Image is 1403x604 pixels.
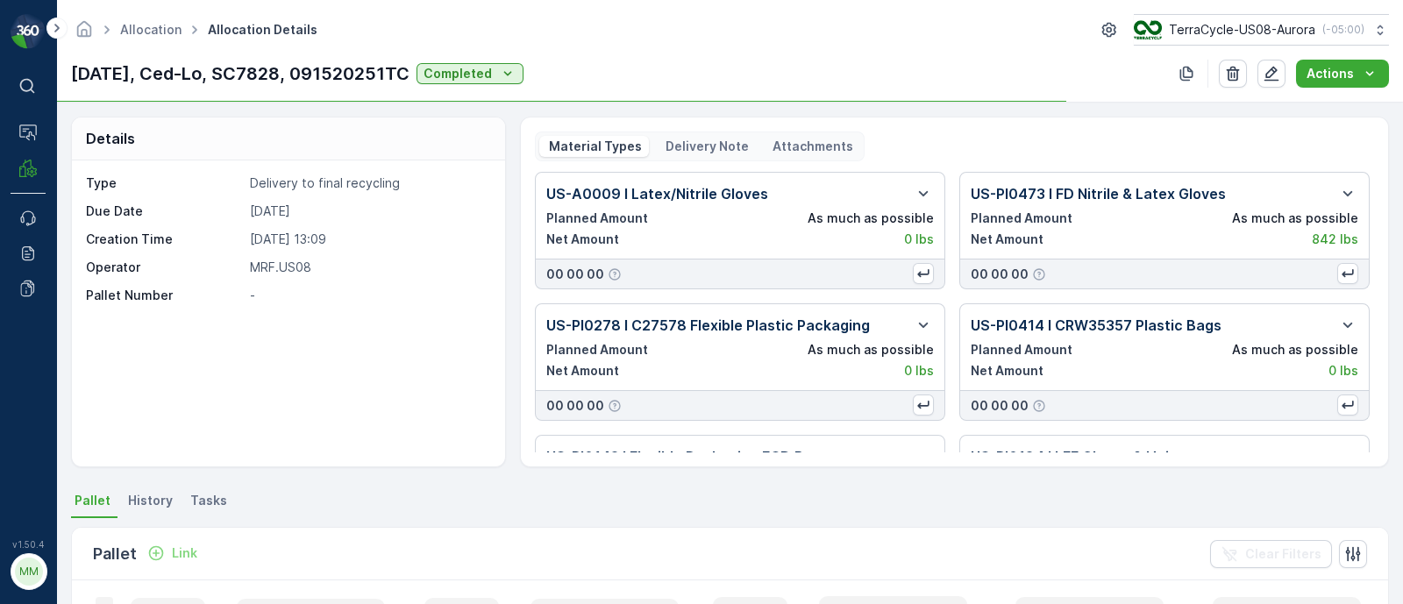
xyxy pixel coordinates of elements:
[204,21,321,39] span: Allocation Details
[120,22,182,37] a: Allocation
[11,553,46,590] button: MM
[546,446,830,467] p: US-PI0142 I Flexible Packaging ESD Bags
[546,266,604,283] p: 00 00 00
[546,397,604,415] p: 00 00 00
[971,446,1207,467] p: US-PI0184 I LFF Gloves & Hairnets
[11,14,46,49] img: logo
[608,399,622,413] div: Help Tooltip Icon
[1312,231,1358,248] p: 842 lbs
[808,210,934,227] p: As much as possible
[250,287,486,304] p: -
[546,231,619,248] p: Net Amount
[546,341,648,359] p: Planned Amount
[190,492,227,509] span: Tasks
[140,543,204,564] button: Link
[86,287,243,304] p: Pallet Number
[1307,65,1354,82] p: Actions
[86,128,135,149] p: Details
[546,138,642,155] p: Material Types
[1245,545,1321,563] p: Clear Filters
[250,203,486,220] p: [DATE]
[128,492,173,509] span: History
[1210,540,1332,568] button: Clear Filters
[904,362,934,380] p: 0 lbs
[971,231,1043,248] p: Net Amount
[971,266,1029,283] p: 00 00 00
[808,341,934,359] p: As much as possible
[971,341,1072,359] p: Planned Amount
[71,60,410,87] p: [DATE], Ced-Lo, SC7828, 091520251TC
[1134,20,1162,39] img: image_ci7OI47.png
[1322,23,1364,37] p: ( -05:00 )
[546,210,648,227] p: Planned Amount
[1296,60,1389,88] button: Actions
[75,26,94,41] a: Homepage
[1134,14,1389,46] button: TerraCycle-US08-Aurora(-05:00)
[546,362,619,380] p: Net Amount
[971,397,1029,415] p: 00 00 00
[608,267,622,281] div: Help Tooltip Icon
[250,259,486,276] p: MRF.US08
[904,231,934,248] p: 0 lbs
[971,210,1072,227] p: Planned Amount
[1032,267,1046,281] div: Help Tooltip Icon
[1232,210,1358,227] p: As much as possible
[424,65,492,82] p: Completed
[86,231,243,248] p: Creation Time
[250,231,486,248] p: [DATE] 13:09
[1032,399,1046,413] div: Help Tooltip Icon
[75,492,110,509] span: Pallet
[971,315,1221,336] p: US-PI0414 I CRW35357 Plastic Bags
[1169,21,1315,39] p: TerraCycle-US08-Aurora
[250,174,486,192] p: Delivery to final recycling
[86,203,243,220] p: Due Date
[663,138,749,155] p: Delivery Note
[86,174,243,192] p: Type
[15,558,43,586] div: MM
[546,183,768,204] p: US-A0009 I Latex/Nitrile Gloves
[93,542,137,566] p: Pallet
[1328,362,1358,380] p: 0 lbs
[971,362,1043,380] p: Net Amount
[172,544,197,562] p: Link
[770,138,853,155] p: Attachments
[86,259,243,276] p: Operator
[546,315,870,336] p: US-PI0278 I C27578 Flexible Plastic Packaging
[1232,341,1358,359] p: As much as possible
[417,63,523,84] button: Completed
[11,539,46,550] span: v 1.50.4
[971,183,1226,204] p: US-PI0473 I FD Nitrile & Latex Gloves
